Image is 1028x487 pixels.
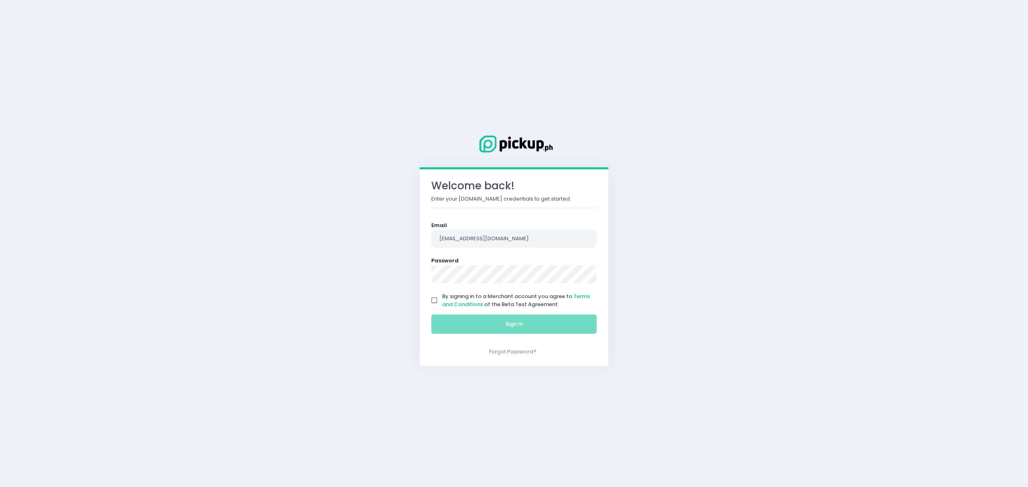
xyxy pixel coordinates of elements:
span: By signing in to a Merchant account you agree to of the Beta Test Agreement [442,292,590,308]
img: Logo [474,134,554,154]
input: Email [431,229,597,248]
a: Forgot Password? [489,348,536,355]
label: Password [431,257,459,265]
a: Terms and Conditions [442,292,590,308]
label: Email [431,221,447,229]
button: Sign In [431,315,597,334]
p: Enter your [DOMAIN_NAME] credentials to get started. [431,195,597,203]
span: Sign In [506,320,523,328]
h3: Welcome back! [431,180,597,192]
